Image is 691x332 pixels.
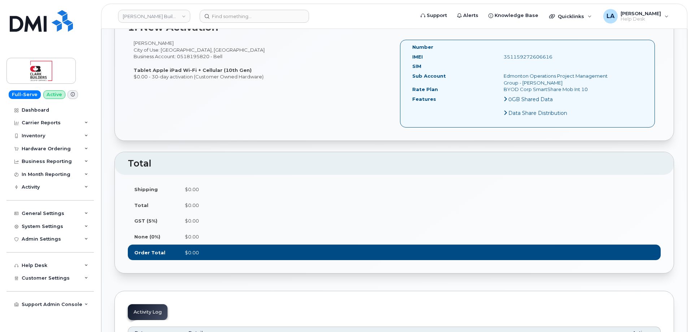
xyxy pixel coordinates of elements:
[621,10,661,16] span: [PERSON_NAME]
[598,9,674,23] div: Lanette Aparicio
[185,218,199,224] span: $0.00
[185,234,199,240] span: $0.00
[558,13,584,19] span: Quicklinks
[495,12,538,19] span: Knowledge Base
[508,110,567,116] span: Data Share Distribution
[452,8,483,23] a: Alerts
[134,217,157,224] label: GST (5%)
[660,301,686,327] iframe: Messenger Launcher
[185,250,199,255] span: $0.00
[412,53,423,60] label: IMEI
[185,202,199,208] span: $0.00
[134,186,158,193] label: Shipping
[508,96,553,103] span: 0GB Shared Data
[118,10,190,23] a: Clark Builders Group of Companies
[412,73,446,79] label: Sub Account
[185,186,199,192] span: $0.00
[134,67,252,73] strong: Tablet Apple iPad Wi-Fi + Cellular (10th Gen)
[134,233,160,240] label: None (0%)
[128,40,394,80] div: [PERSON_NAME] City of Use: [GEOGRAPHIC_DATA], [GEOGRAPHIC_DATA] Business Account: 0518195820 - Be...
[134,249,165,256] label: Order Total
[416,8,452,23] a: Support
[483,8,543,23] a: Knowledge Base
[200,10,309,23] input: Find something...
[498,53,626,60] div: 351159272606616
[412,86,438,93] label: Rate Plan
[463,12,478,19] span: Alerts
[134,202,148,209] label: Total
[498,73,626,86] div: Edmonton Operations Project Management Group - [PERSON_NAME]
[544,9,597,23] div: Quicklinks
[412,63,421,70] label: SIM
[412,44,433,51] label: Number
[412,96,436,103] label: Features
[621,16,661,22] span: Help Desk
[498,86,626,93] div: BYOD Corp SmartShare Mob Int 10
[427,12,447,19] span: Support
[607,12,614,21] span: LA
[128,159,661,169] h2: Total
